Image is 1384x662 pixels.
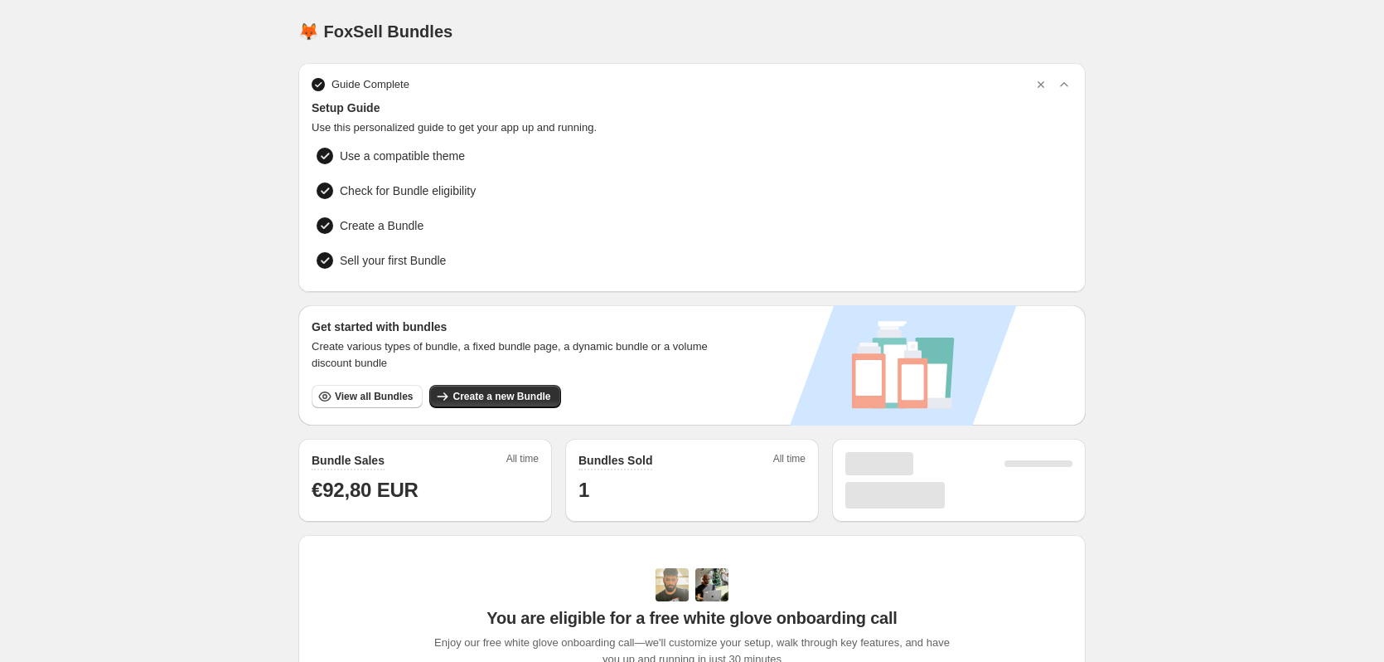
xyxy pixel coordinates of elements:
[312,319,723,335] h3: Get started with bundles
[656,568,689,601] img: Adi
[506,452,539,470] span: All time
[312,452,385,469] h2: Bundle Sales
[312,119,1072,136] span: Use this personalized guide to get your app up and running.
[578,477,806,504] h1: 1
[486,608,897,628] span: You are eligible for a free white glove onboarding call
[695,568,728,601] img: Prakhar
[340,183,476,199] span: Check for Bundle eligibility
[312,477,539,504] h1: €92,80 EUR
[452,390,550,403] span: Create a new Bundle
[340,217,423,234] span: Create a Bundle
[312,338,723,372] span: Create various types of bundle, a fixed bundle page, a dynamic bundle or a volume discount bundle
[312,385,423,408] button: View all Bundles
[298,22,452,41] h1: 🦊 FoxSell Bundles
[335,390,413,403] span: View all Bundles
[340,252,446,269] span: Sell your first Bundle
[578,452,652,469] h2: Bundles Sold
[773,452,806,470] span: All time
[331,76,409,93] span: Guide Complete
[312,100,1072,116] span: Setup Guide
[340,148,465,164] span: Use a compatible theme
[429,385,560,408] button: Create a new Bundle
